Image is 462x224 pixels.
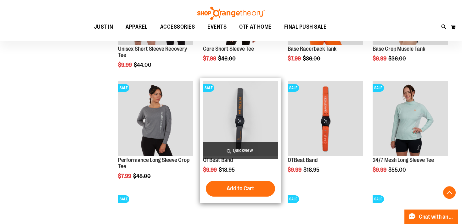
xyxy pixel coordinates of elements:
a: Base Racerback Tank [288,46,336,52]
span: $36.00 [388,55,407,62]
span: $9.99 [203,167,218,173]
span: SALE [288,84,299,92]
a: 24/7 Mesh Long Sleeve TeeSALE [373,81,448,157]
a: Performance Long Sleeve Crop Tee [118,157,189,169]
img: Shop Orangetheory [196,7,266,20]
span: FINAL PUSH SALE [284,20,327,34]
span: $46.00 [218,55,237,62]
a: Core Short Sleeve Tee [203,46,254,52]
a: Base Crop Muscle Tank [373,46,425,52]
span: Add to Cart [227,185,254,192]
span: APPAREL [126,20,148,34]
span: $9.99 [118,62,133,68]
span: Chat with an Expert [419,214,454,220]
button: Back To Top [443,186,456,199]
span: $7.99 [203,55,217,62]
span: $55.00 [388,167,407,173]
a: OTBeat BandSALE [288,81,363,157]
img: 24/7 Mesh Long Sleeve Tee [373,81,448,156]
span: $6.99 [373,55,387,62]
a: OTBeat Band [288,157,318,163]
span: $36.00 [303,55,321,62]
span: SALE [118,195,129,203]
a: OTBeat Band [203,157,233,163]
span: SALE [373,195,384,203]
div: product [369,78,451,189]
span: SALE [203,84,214,92]
a: EVENTS [201,20,233,34]
a: Quickview [203,142,278,159]
button: Add to Cart [206,181,275,197]
span: SALE [118,84,129,92]
span: $7.99 [288,55,302,62]
span: SALE [373,84,384,92]
div: product [200,78,281,203]
img: OTBeat Band [288,81,363,156]
a: Product image for Performance Long Sleeve Crop TeeSALE [118,81,193,157]
a: OTBeat BandSALE [203,81,278,157]
span: $44.00 [134,62,152,68]
div: product [285,78,366,189]
span: $9.99 [373,167,387,173]
a: FINAL PUSH SALE [278,20,333,34]
span: ACCESSORIES [160,20,195,34]
span: $7.99 [118,173,132,179]
div: product [115,78,196,195]
span: $18.95 [219,167,236,173]
a: OTF AT HOME [233,20,278,34]
span: OTF AT HOME [239,20,272,34]
span: $18.95 [303,167,320,173]
span: $9.99 [288,167,302,173]
a: APPAREL [119,20,154,34]
a: Unisex Short Sleeve Recovery Tee [118,46,187,58]
img: OTBeat Band [203,81,278,156]
span: EVENTS [207,20,227,34]
img: Product image for Performance Long Sleeve Crop Tee [118,81,193,156]
span: SALE [288,195,299,203]
span: $48.00 [133,173,152,179]
a: ACCESSORIES [154,20,201,34]
a: JUST IN [88,20,120,34]
span: JUST IN [94,20,113,34]
a: 24/7 Mesh Long Sleeve Tee [373,157,434,163]
button: Chat with an Expert [404,210,459,224]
